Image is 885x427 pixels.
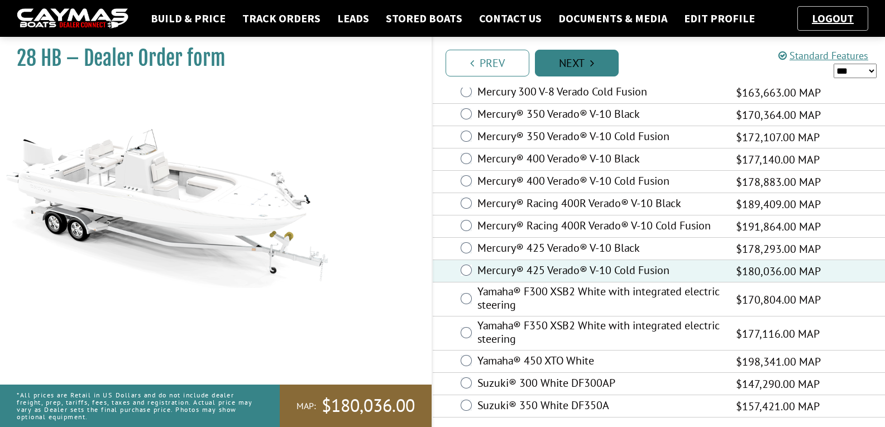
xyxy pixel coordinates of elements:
label: Mercury 300 V-8 Verado Cold Fusion [477,85,722,101]
a: Standard Features [778,49,868,62]
label: Mercury® 425 Verado® V-10 Black [477,241,722,257]
a: Edit Profile [678,11,760,26]
span: $172,107.00 MAP [736,129,820,146]
img: caymas-dealer-connect-2ed40d3bc7270c1d8d7ffb4b79bf05adc795679939227970def78ec6f6c03838.gif [17,8,128,29]
span: $189,409.00 MAP [736,196,821,213]
span: MAP: [296,400,316,412]
a: Next [535,50,619,76]
label: Yamaha® F300 XSB2 White with integrated electric steering [477,285,722,314]
a: MAP:$180,036.00 [280,385,432,427]
span: $198,341.00 MAP [736,353,821,370]
span: $170,364.00 MAP [736,107,821,123]
span: $170,804.00 MAP [736,291,821,308]
span: $178,883.00 MAP [736,174,821,190]
a: Logout [806,11,859,25]
a: Documents & Media [553,11,673,26]
a: Contact Us [473,11,547,26]
label: Yamaha® 450 XTO White [477,354,722,370]
label: Mercury® 350 Verado® V-10 Cold Fusion [477,129,722,146]
label: Suzuki® 350 White DF350A [477,399,722,415]
label: Mercury® 400 Verado® V-10 Cold Fusion [477,174,722,190]
a: Prev [446,50,529,76]
label: Mercury® Racing 400R Verado® V-10 Cold Fusion [477,219,722,235]
span: $180,036.00 [322,394,415,418]
label: Mercury® Racing 400R Verado® V-10 Black [477,196,722,213]
label: Mercury® 400 Verado® V-10 Black [477,152,722,168]
span: $157,421.00 MAP [736,398,820,415]
label: Mercury® 350 Verado® V-10 Black [477,107,722,123]
label: Mercury® 425 Verado® V-10 Cold Fusion [477,263,722,280]
a: Track Orders [237,11,326,26]
a: Build & Price [145,11,231,26]
span: $191,864.00 MAP [736,218,821,235]
a: Stored Boats [380,11,468,26]
span: $147,290.00 MAP [736,376,820,392]
h1: 28 HB – Dealer Order form [17,46,404,71]
p: *All prices are Retail in US Dollars and do not include dealer freight, prep, tariffs, fees, taxe... [17,386,255,426]
span: $180,036.00 MAP [736,263,821,280]
label: Yamaha® F350 XSB2 White with integrated electric steering [477,319,722,348]
span: $177,116.00 MAP [736,325,820,342]
span: $163,663.00 MAP [736,84,821,101]
span: $177,140.00 MAP [736,151,820,168]
a: Leads [332,11,375,26]
span: $178,293.00 MAP [736,241,821,257]
label: Suzuki® 300 White DF300AP [477,376,722,392]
